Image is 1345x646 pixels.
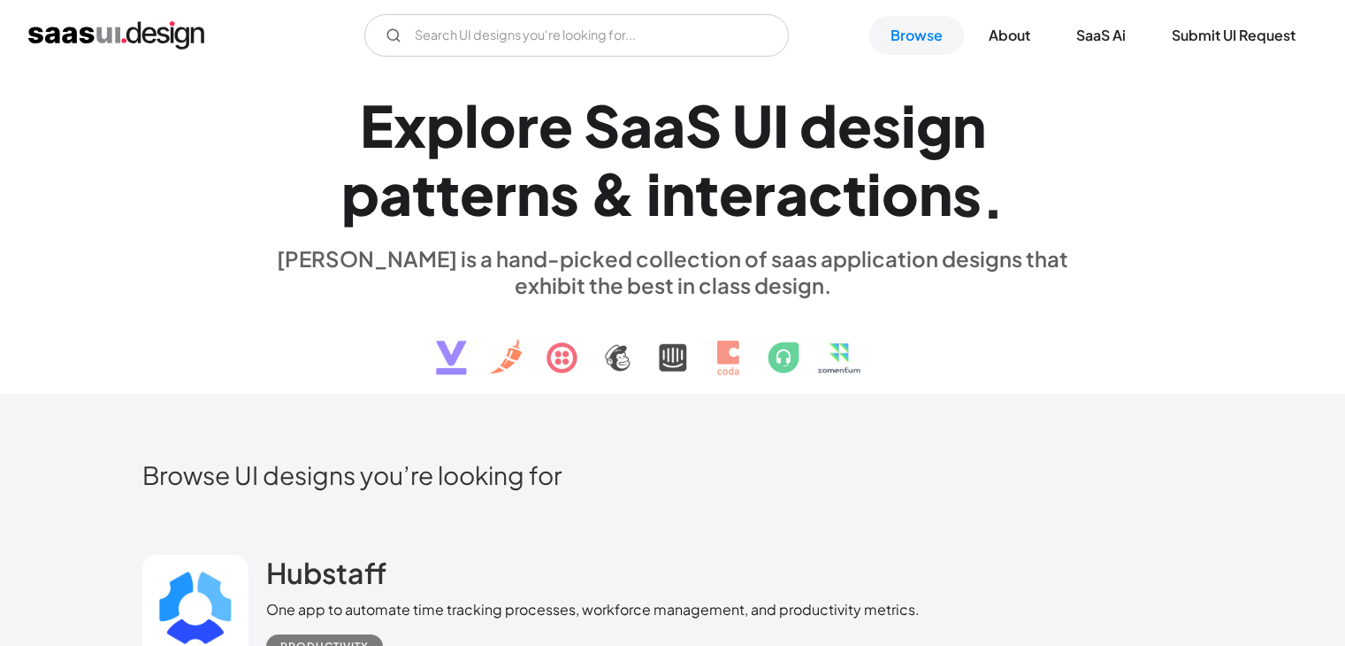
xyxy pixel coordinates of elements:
[869,16,964,55] a: Browse
[142,459,1204,490] h2: Browse UI designs you’re looking for
[661,159,695,227] div: n
[479,91,516,159] div: o
[685,91,722,159] div: S
[394,91,426,159] div: x
[539,91,573,159] div: e
[584,91,620,159] div: S
[843,159,867,227] div: t
[837,91,872,159] div: e
[266,555,386,590] h2: Hubstaff
[516,159,550,227] div: n
[1150,16,1317,55] a: Submit UI Request
[460,159,494,227] div: e
[494,159,516,227] div: r
[695,159,719,227] div: t
[464,91,479,159] div: l
[952,91,986,159] div: n
[867,159,882,227] div: i
[266,599,920,620] div: One app to automate time tracking processes, workforce management, and productivity metrics.
[426,91,464,159] div: p
[882,159,919,227] div: o
[412,159,436,227] div: t
[646,159,661,227] div: i
[550,159,579,227] div: s
[341,159,379,227] div: p
[266,245,1080,298] div: [PERSON_NAME] is a hand-picked collection of saas application designs that exhibit the best in cl...
[436,159,460,227] div: t
[28,21,204,50] a: home
[776,159,808,227] div: a
[872,91,901,159] div: s
[360,91,394,159] div: E
[952,160,982,228] div: s
[753,159,776,227] div: r
[808,159,843,227] div: c
[620,91,653,159] div: a
[719,159,753,227] div: e
[653,91,685,159] div: a
[379,159,412,227] div: a
[1055,16,1147,55] a: SaaS Ai
[266,555,386,599] a: Hubstaff
[516,91,539,159] div: r
[919,159,952,227] div: n
[590,159,636,227] div: &
[364,14,789,57] input: Search UI designs you're looking for...
[799,91,837,159] div: d
[982,162,1005,230] div: .
[967,16,1051,55] a: About
[916,91,952,159] div: g
[405,298,941,390] img: text, icon, saas logo
[266,91,1080,227] h1: Explore SaaS UI design patterns & interactions.
[773,91,789,159] div: I
[364,14,789,57] form: Email Form
[901,91,916,159] div: i
[732,91,773,159] div: U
